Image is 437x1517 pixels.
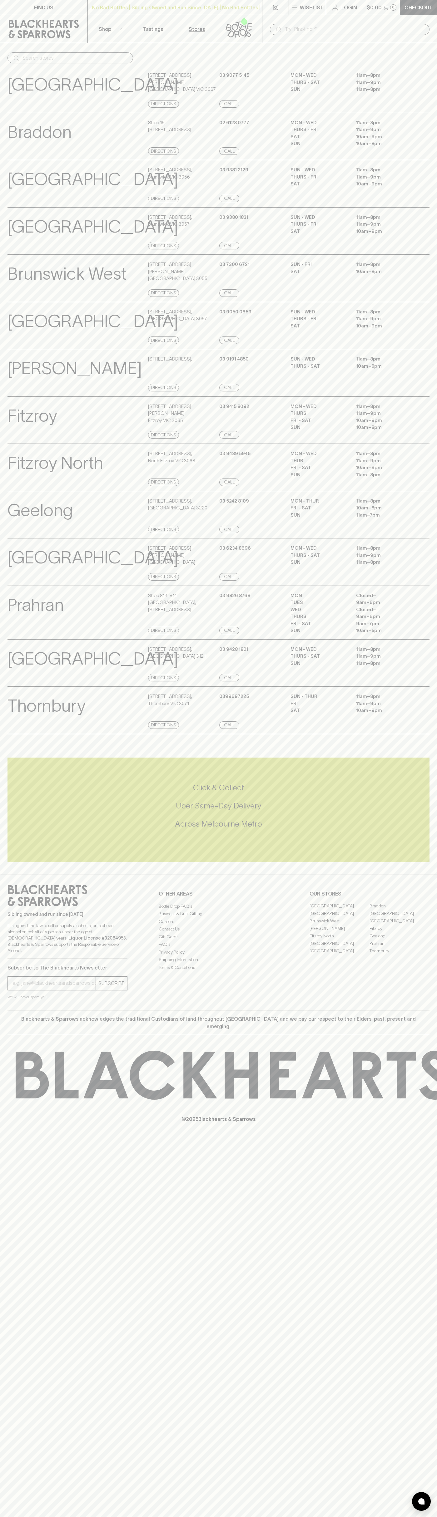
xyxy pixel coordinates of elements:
[291,72,347,79] p: MON - WED
[356,707,412,714] p: 10am – 9pm
[7,72,178,98] p: [GEOGRAPHIC_DATA]
[418,1498,425,1505] img: bubble-icon
[148,573,179,581] a: Directions
[7,261,127,287] p: Brunswick West
[219,336,239,344] a: Call
[370,917,430,925] a: [GEOGRAPHIC_DATA]
[291,166,347,174] p: SUN - WED
[291,221,347,228] p: THURS - FRI
[356,646,412,653] p: 11am – 8pm
[7,592,64,618] p: Prahran
[219,147,239,155] a: Call
[356,140,412,147] p: 10am – 8pm
[370,932,430,940] a: Geelong
[356,308,412,316] p: 11am – 8pm
[291,504,347,512] p: FRI - SAT
[159,933,279,940] a: Gift Cards
[148,674,179,681] a: Directions
[356,627,412,634] p: 10am – 5pm
[291,424,347,431] p: SUN
[219,72,249,79] p: 03 9077 5145
[148,526,179,533] a: Directions
[356,504,412,512] p: 10am – 8pm
[291,646,347,653] p: MON - WED
[356,700,412,707] p: 11am – 9pm
[310,925,370,932] a: [PERSON_NAME]
[189,25,205,33] p: Stores
[291,545,347,552] p: MON - WED
[148,336,179,344] a: Directions
[356,693,412,700] p: 11am – 8pm
[291,261,347,268] p: SUN - FRI
[291,228,347,235] p: SAT
[175,15,219,43] a: Stores
[370,940,430,947] a: Prahran
[356,228,412,235] p: 10am – 9pm
[356,261,412,268] p: 11am – 8pm
[291,140,347,147] p: SUN
[219,646,248,653] p: 03 9428 1801
[7,545,178,571] p: [GEOGRAPHIC_DATA]
[356,599,412,606] p: 9am – 6pm
[148,646,206,660] p: [STREET_ADDRESS] , [GEOGRAPHIC_DATA] 3121
[219,242,239,249] a: Call
[34,4,53,11] p: FIND US
[356,620,412,627] p: 9am – 7pm
[356,86,412,93] p: 11am – 8pm
[392,6,395,9] p: 0
[356,322,412,330] p: 10am – 9pm
[291,268,347,275] p: SAT
[219,674,239,681] a: Call
[291,512,347,519] p: SUN
[356,512,412,519] p: 11am – 7pm
[7,964,127,971] p: Subscribe to The Blackhearts Newsletter
[291,214,347,221] p: SUN - WED
[219,498,249,505] p: 03 5242 8109
[159,948,279,956] a: Privacy Policy
[7,119,72,145] p: Braddon
[310,890,430,897] p: OUR STORES
[7,911,127,917] p: Sibling owned and run since [DATE]
[148,450,195,464] p: [STREET_ADDRESS] , North Fitzroy VIC 3068
[310,910,370,917] a: [GEOGRAPHIC_DATA]
[159,890,279,897] p: OTHER AREAS
[148,289,179,297] a: Directions
[356,559,412,566] p: 11am – 8pm
[370,902,430,910] a: Braddon
[7,646,178,672] p: [GEOGRAPHIC_DATA]
[356,315,412,322] p: 11am – 9pm
[148,431,179,439] a: Directions
[291,450,347,457] p: MON - WED
[98,979,125,987] p: SUBSCRIBE
[356,268,412,275] p: 10am – 8pm
[148,627,179,634] a: Directions
[219,479,239,486] a: Call
[291,606,347,613] p: WED
[356,464,412,471] p: 10am – 9pm
[219,403,249,410] p: 03 9415 8092
[291,322,347,330] p: SAT
[356,119,412,126] p: 11am – 8pm
[356,174,412,181] p: 11am – 9pm
[7,994,127,1000] p: We will never spam you
[291,356,347,363] p: SUN - WED
[159,956,279,964] a: Shipping Information
[291,498,347,505] p: MON - THUR
[291,653,347,660] p: THURS - SAT
[291,403,347,410] p: MON - WED
[291,592,347,599] p: MON
[159,941,279,948] a: FAQ's
[291,119,347,126] p: MON - WED
[148,214,192,228] p: [STREET_ADDRESS] , Brunswick VIC 3057
[131,15,175,43] a: Tastings
[12,978,96,988] input: e.g. jane@blackheartsandsparrows.com.au
[219,450,251,457] p: 03 9489 5945
[219,195,239,202] a: Call
[148,100,179,108] a: Directions
[356,552,412,559] p: 11am – 9pm
[356,214,412,221] p: 11am – 8pm
[219,693,249,700] p: 0399697225
[148,403,218,424] p: [STREET_ADDRESS][PERSON_NAME] , Fitzroy VIC 3065
[291,620,347,627] p: FRI - SAT
[219,526,239,533] a: Call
